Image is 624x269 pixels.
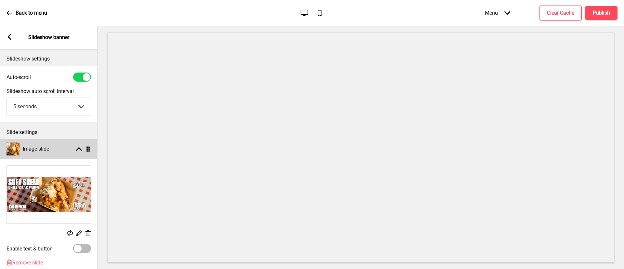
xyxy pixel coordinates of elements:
[478,3,517,22] div: Menu
[539,6,582,20] button: Clear Cache
[7,166,91,223] img: Image
[28,34,69,41] p: Slideshow banner
[6,4,47,22] a: Back to menu
[6,129,91,136] p: Slide settings
[6,74,31,80] label: Auto-scroll
[6,246,53,252] label: Enable text & button
[585,6,617,20] button: Publish
[6,55,91,62] p: Slideshow settings
[6,88,91,94] label: Slideshow auto scroll interval
[23,145,49,153] h4: Image slide
[12,260,43,266] span: Remove slide
[16,9,47,17] p: Back to menu
[547,9,574,17] h4: Clear Cache
[593,9,610,17] h4: Publish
